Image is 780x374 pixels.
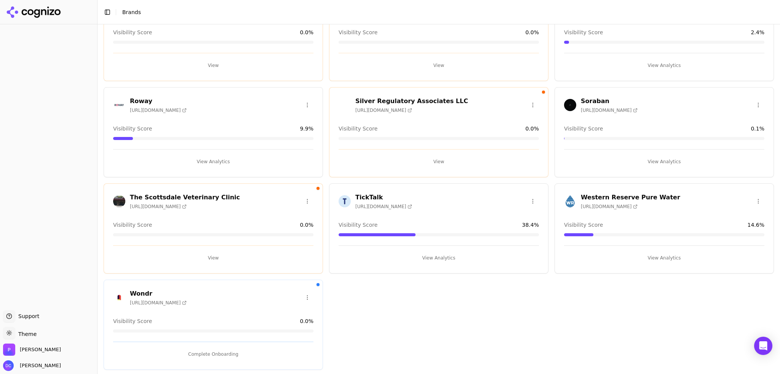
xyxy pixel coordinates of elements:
button: Complete Onboarding [113,348,313,360]
span: [URL][DOMAIN_NAME] [355,204,412,210]
img: Western Reserve Pure Water [564,195,576,207]
span: Visibility Score [113,125,152,132]
button: View Analytics [564,252,764,264]
button: View [339,59,539,72]
span: [PERSON_NAME] [17,362,61,369]
span: [URL][DOMAIN_NAME] [130,300,187,306]
img: Dan Cole [3,360,14,371]
span: [URL][DOMAIN_NAME] [130,107,187,113]
img: Roway [113,99,125,111]
span: Theme [15,331,37,337]
button: View [113,252,313,264]
h3: Western Reserve Pure Water [581,193,680,202]
span: 0.0 % [300,29,313,36]
div: Open Intercom Messenger [754,337,772,355]
span: Visibility Score [113,317,152,325]
button: Open organization switcher [3,344,61,356]
span: [URL][DOMAIN_NAME] [581,204,638,210]
span: 0.0 % [300,221,313,229]
span: 38.4 % [522,221,539,229]
span: 0.0 % [525,29,539,36]
h3: Roway [130,97,187,106]
span: [URL][DOMAIN_NAME] [581,107,638,113]
nav: breadcrumb [122,8,141,16]
span: 0.0 % [525,125,539,132]
h3: Wondr [130,289,187,298]
button: View [339,156,539,168]
img: Soraban [564,99,576,111]
span: Visibility Score [564,221,603,229]
span: Brands [122,9,141,15]
h3: Soraban [581,97,638,106]
button: View Analytics [564,59,764,72]
h3: TickTalk [355,193,412,202]
span: Perrill [20,346,61,353]
button: View Analytics [113,156,313,168]
span: Visibility Score [113,221,152,229]
button: Open user button [3,360,61,371]
img: Wondr [113,291,125,304]
span: Visibility Score [339,221,377,229]
img: TickTalk [339,195,351,207]
span: [URL][DOMAIN_NAME] [130,204,187,210]
span: Support [15,312,39,320]
button: View [113,59,313,72]
span: [URL][DOMAIN_NAME] [355,107,412,113]
span: 14.6 % [748,221,764,229]
button: View Analytics [564,156,764,168]
img: Silver Regulatory Associates LLC [339,99,351,111]
img: Perrill [3,344,15,356]
h3: Silver Regulatory Associates LLC [355,97,468,106]
span: Visibility Score [339,125,377,132]
button: View Analytics [339,252,539,264]
img: The Scottsdale Veterinary Clinic [113,195,125,207]
span: 0.0 % [300,317,313,325]
span: 2.4 % [751,29,764,36]
span: Visibility Score [564,125,603,132]
span: 9.9 % [300,125,313,132]
h3: The Scottsdale Veterinary Clinic [130,193,240,202]
span: Visibility Score [564,29,603,36]
span: Visibility Score [339,29,377,36]
span: Visibility Score [113,29,152,36]
span: 0.1 % [751,125,764,132]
